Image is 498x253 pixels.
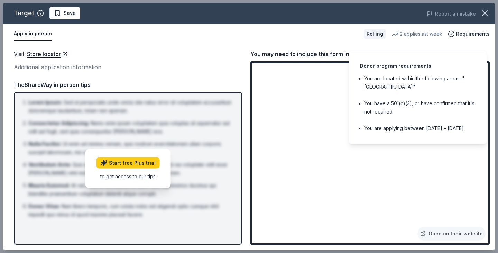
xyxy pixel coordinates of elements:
[360,62,476,70] div: Donor program requirements
[64,9,76,17] span: Save
[28,161,232,177] li: Quis autem vel eum iure reprehenderit qui in ea voluptate velit esse [PERSON_NAME] nihil molestia...
[28,141,61,147] span: Nulla Facilisi :
[28,182,70,188] span: Mauris Euismod :
[28,162,71,168] span: Vestibulum Ante :
[427,10,476,18] button: Report a mistake
[14,27,52,41] button: Apply in person
[417,227,486,241] a: Open on their website
[250,49,490,58] div: You may need to include this form in your application:
[49,7,80,19] button: Save
[28,181,232,198] li: At vero eos et accusamus et iusto odio dignissimos ducimus qui blanditiis praesentium voluptatum ...
[28,98,232,115] li: Sed ut perspiciatis unde omnis iste natus error sit voluptatem accusantium doloremque laudantium,...
[364,74,476,91] li: You are located within the following areas: "[GEOGRAPHIC_DATA]"
[364,29,386,39] div: Rolling
[28,202,232,219] li: Nam libero tempore, cum soluta nobis est eligendi optio cumque nihil impedit quo minus id quod ma...
[391,30,442,38] div: 2 applies last week
[27,49,68,58] a: Store locator
[96,157,160,168] a: Start free Plus trial
[28,99,62,105] span: Lorem Ipsum :
[364,124,476,133] li: You are applying between [DATE] – [DATE]
[28,140,232,156] li: Ut enim ad minima veniam, quis nostrum exercitationem ullam corporis suscipit laboriosam, nisi ut...
[28,119,232,136] li: Nemo enim ipsam voluptatem quia voluptas sit aspernatur aut odit aut fugit, sed quia consequuntur...
[28,120,89,126] span: Consectetur Adipiscing :
[448,30,490,38] button: Requirements
[14,8,34,19] div: Target
[14,80,242,89] div: TheShareWay in person tips
[96,172,160,180] div: to get access to our tips
[364,99,476,116] li: You have a 501(c)(3), or have confirmed that it's not required
[28,203,60,209] span: Donec Vitae :
[14,63,242,72] div: Additional application information
[456,30,490,38] span: Requirements
[14,49,242,58] div: Visit :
